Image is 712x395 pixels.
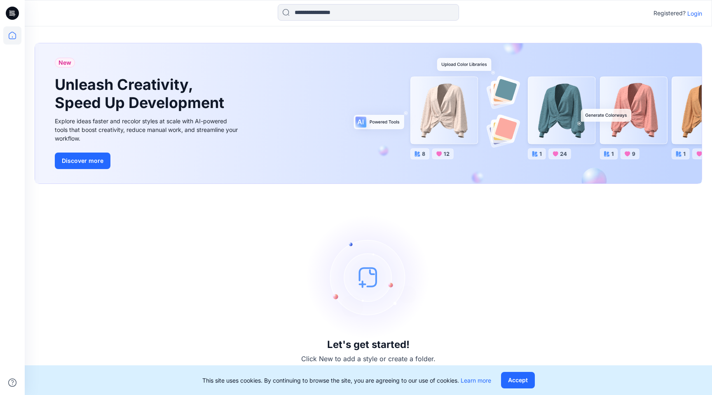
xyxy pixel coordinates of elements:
div: Explore ideas faster and recolor styles at scale with AI-powered tools that boost creativity, red... [55,117,240,143]
a: Learn more [461,377,491,384]
p: Login [687,9,702,18]
button: Discover more [55,153,110,169]
span: New [59,58,71,68]
p: Click New to add a style or create a folder. [301,354,436,364]
h3: Let's get started! [327,339,410,350]
p: This site uses cookies. By continuing to browse the site, you are agreeing to our use of cookies. [202,376,491,385]
h1: Unleash Creativity, Speed Up Development [55,76,228,111]
a: Discover more [55,153,240,169]
p: Registered? [653,8,686,18]
img: empty-state-image.svg [307,215,430,339]
button: Accept [501,372,535,388]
